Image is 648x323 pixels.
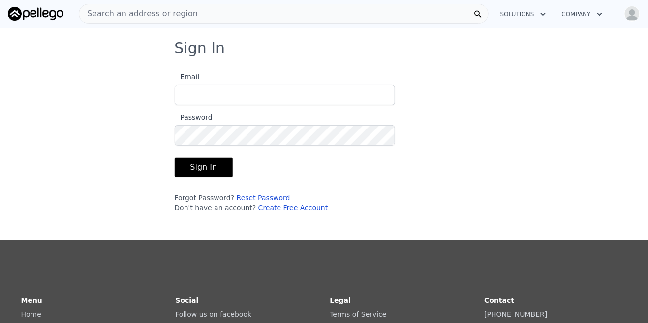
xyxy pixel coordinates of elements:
img: avatar [624,6,640,22]
img: Pellego [8,7,63,21]
a: [PHONE_NUMBER] [485,310,548,318]
div: Forgot Password? Don't have an account? [175,193,395,213]
strong: Menu [21,296,42,304]
strong: Social [176,296,199,304]
h3: Sign In [175,39,474,57]
button: Sign In [175,158,233,177]
span: Email [175,73,200,81]
input: Email [175,85,395,105]
input: Password [175,125,395,146]
span: Password [175,113,213,121]
strong: Contact [485,296,515,304]
span: Search an address or region [79,8,198,20]
strong: Legal [330,296,351,304]
button: Company [554,5,611,23]
a: Follow us on facebook [176,310,252,318]
a: Create Free Account [258,204,328,212]
button: Solutions [493,5,554,23]
a: Home [21,310,41,318]
a: Reset Password [237,194,290,202]
a: Terms of Service [330,310,387,318]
